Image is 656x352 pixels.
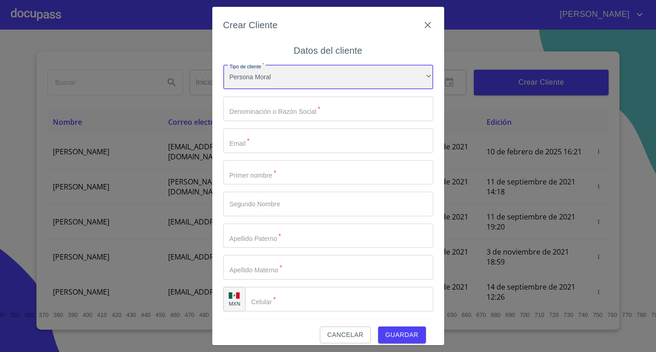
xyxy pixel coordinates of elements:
h6: Crear Cliente [223,18,278,32]
p: MXN [229,300,241,307]
span: Guardar [385,329,419,341]
div: Persona Moral [223,65,433,90]
button: Guardar [378,326,426,343]
span: Cancelar [327,329,363,341]
img: R93DlvwvvjP9fbrDwZeCRYBHk45OWMq+AAOlFVsxT89f82nwPLnD58IP7+ANJEaWYhP0Tx8kkA0WlQMPQsAAgwAOmBj20AXj6... [229,292,240,299]
button: Cancelar [320,326,370,343]
h6: Datos del cliente [294,43,362,58]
